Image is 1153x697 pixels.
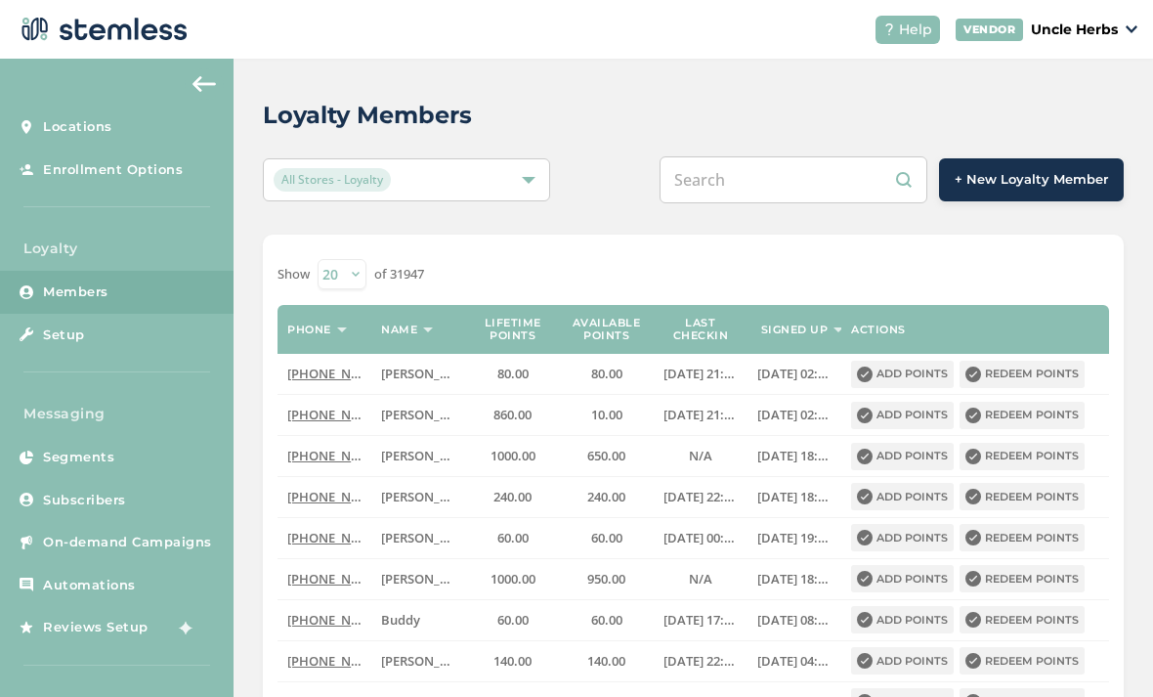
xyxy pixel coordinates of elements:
[663,653,738,670] label: 2024-08-13 22:01:09
[381,611,420,629] span: Buddy
[192,76,216,92] img: icon-arrow-back-accent-c549486e.svg
[757,612,832,629] label: 2024-04-08 08:07:08
[423,327,433,332] img: icon-sort-1e1d7615.svg
[587,570,625,588] span: 950.00
[591,529,622,546] span: 60.00
[381,529,481,546] span: [PERSON_NAME]
[491,447,535,464] span: 1000.00
[851,647,954,675] button: Add points
[493,488,532,505] span: 240.00
[497,529,529,546] span: 60.00
[939,158,1124,201] button: + New Loyalty Member
[381,324,417,336] label: Name
[497,611,529,629] span: 60.00
[757,571,832,588] label: 2024-04-04 18:08:12
[960,483,1085,510] button: Redeem points
[960,565,1085,592] button: Redeem points
[757,447,849,464] span: [DATE] 18:08:04
[475,612,549,629] label: 60.00
[663,611,755,629] span: [DATE] 17:01:20
[663,366,738,382] label: 2025-03-06 21:38:49
[475,489,549,505] label: 240.00
[381,365,491,382] span: [PERSON_NAME] d
[960,443,1085,470] button: Redeem points
[475,571,549,588] label: 1000.00
[287,529,400,546] span: [PHONE_NUMBER]
[663,406,755,423] span: [DATE] 21:35:13
[757,448,832,464] label: 2024-04-04 18:08:04
[955,170,1108,190] span: + New Loyalty Member
[689,447,712,464] span: N/A
[851,606,954,633] button: Add points
[381,448,455,464] label: Brian ↔️ Shen
[475,407,549,423] label: 860.00
[287,652,400,670] span: [PHONE_NUMBER]
[381,406,481,423] span: [PERSON_NAME]
[381,489,455,505] label: sarah stevens
[960,647,1085,675] button: Redeem points
[491,570,535,588] span: 1000.00
[381,652,481,670] span: [PERSON_NAME]
[591,611,622,629] span: 60.00
[287,447,400,464] span: [PHONE_NUMBER]
[757,570,849,588] span: [DATE] 18:08:12
[287,530,362,546] label: (847) 814-8468
[570,407,644,423] label: 10.00
[960,402,1085,429] button: Redeem points
[278,265,310,284] label: Show
[851,443,954,470] button: Add points
[287,570,400,588] span: [PHONE_NUMBER]
[660,156,927,203] input: Search
[570,653,644,670] label: 140.00
[851,524,954,551] button: Add points
[841,305,1109,354] th: Actions
[757,489,832,505] label: 2024-04-04 18:08:11
[381,366,455,382] label: Arnold d
[960,361,1085,388] button: Redeem points
[274,168,391,192] span: All Stores - Loyalty
[287,489,362,505] label: (816) 665-3356
[493,406,532,423] span: 860.00
[287,571,362,588] label: (503) 332-4545
[899,20,932,40] span: Help
[663,489,738,505] label: 2023-07-23 22:03:55
[287,406,400,423] span: [PHONE_NUMBER]
[960,524,1085,551] button: Redeem points
[591,406,622,423] span: 10.00
[381,653,455,670] label: Jerry
[475,530,549,546] label: 60.00
[287,653,362,670] label: (907) 310-5352
[475,317,549,342] label: Lifetime points
[851,565,954,592] button: Add points
[960,606,1085,633] button: Redeem points
[587,488,625,505] span: 240.00
[570,571,644,588] label: 950.00
[287,448,362,464] label: (503) 804-9208
[591,365,622,382] span: 80.00
[287,611,400,629] span: [PHONE_NUMBER]
[757,611,849,629] span: [DATE] 08:07:08
[757,366,832,382] label: 2024-04-05 02:50:01
[43,576,136,595] span: Automations
[757,653,832,670] label: 2024-04-08 04:01:12
[1126,25,1137,33] img: icon_down-arrow-small-66adaf34.svg
[833,327,843,332] img: icon-sort-1e1d7615.svg
[570,489,644,505] label: 240.00
[570,448,644,464] label: 650.00
[663,317,738,342] label: Last checkin
[570,366,644,382] label: 80.00
[381,570,481,588] span: [PERSON_NAME]
[381,447,532,464] span: [PERSON_NAME] ↔️ Shen
[570,530,644,546] label: 60.00
[381,407,455,423] label: Margaret
[883,23,895,35] img: icon-help-white-03924b79.svg
[287,324,331,336] label: Phone
[16,10,188,49] img: logo-dark-0685b13c.svg
[689,570,712,588] span: N/A
[43,491,126,510] span: Subscribers
[663,530,738,546] label: 2024-07-30 00:37:10
[757,530,832,546] label: 2024-04-04 19:20:14
[381,571,455,588] label: Koushi Sunder
[851,402,954,429] button: Add points
[851,483,954,510] button: Add points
